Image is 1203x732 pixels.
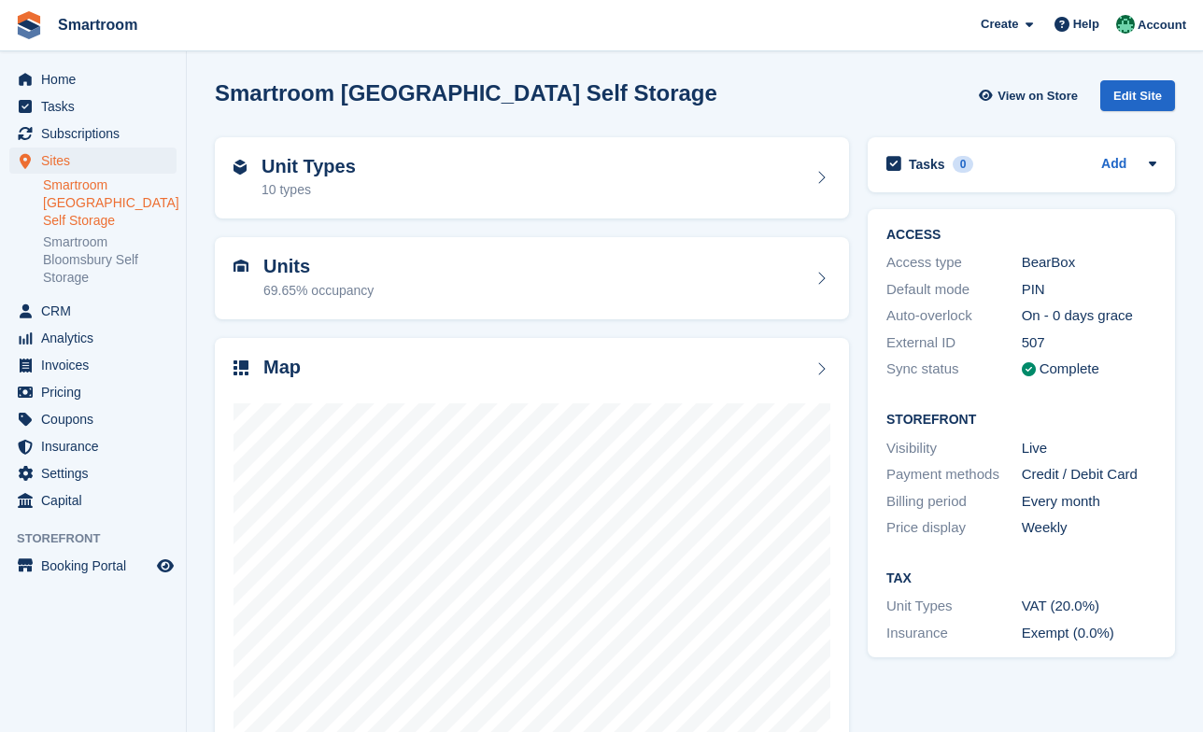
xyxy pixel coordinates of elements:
span: Pricing [41,379,153,405]
span: View on Store [998,87,1078,106]
img: stora-icon-8386f47178a22dfd0bd8f6a31ec36ba5ce8667c1dd55bd0f319d3a0aa187defe.svg [15,11,43,39]
div: PIN [1022,279,1157,301]
a: menu [9,379,177,405]
a: menu [9,325,177,351]
span: Subscriptions [41,120,153,147]
div: Price display [886,517,1022,539]
div: Credit / Debit Card [1022,464,1157,486]
img: map-icn-33ee37083ee616e46c38cad1a60f524a97daa1e2b2c8c0bc3eb3415660979fc1.svg [234,360,248,375]
span: Settings [41,460,153,486]
h2: Tax [886,571,1156,586]
a: menu [9,460,177,486]
div: Live [1022,438,1157,459]
span: Help [1073,15,1099,34]
a: Edit Site [1100,80,1175,119]
a: Units 69.65% occupancy [215,237,849,319]
div: Auto-overlock [886,305,1022,327]
div: External ID [886,332,1022,354]
a: Smartroom [GEOGRAPHIC_DATA] Self Storage [43,176,177,230]
a: menu [9,120,177,147]
a: Add [1101,154,1126,176]
div: 507 [1022,332,1157,354]
div: Unit Types [886,596,1022,617]
div: VAT (20.0%) [1022,596,1157,617]
a: menu [9,66,177,92]
div: Complete [1040,359,1099,380]
span: Home [41,66,153,92]
span: Sites [41,148,153,174]
a: Smartroom Bloomsbury Self Storage [43,233,177,287]
span: Storefront [17,529,186,548]
a: menu [9,487,177,514]
h2: Map [263,357,301,378]
div: Edit Site [1100,80,1175,111]
a: Smartroom [50,9,145,40]
a: menu [9,406,177,432]
div: 69.65% occupancy [263,281,374,301]
a: menu [9,553,177,579]
div: BearBox [1022,252,1157,274]
span: Create [981,15,1018,34]
span: Capital [41,487,153,514]
div: Billing period [886,491,1022,513]
span: Booking Portal [41,553,153,579]
div: Insurance [886,623,1022,644]
a: View on Store [976,80,1085,111]
h2: Tasks [909,156,945,173]
span: Invoices [41,352,153,378]
div: 0 [953,156,974,173]
a: menu [9,433,177,459]
span: Tasks [41,93,153,120]
a: menu [9,148,177,174]
div: Weekly [1022,517,1157,539]
h2: ACCESS [886,228,1156,243]
a: menu [9,93,177,120]
h2: Units [263,256,374,277]
div: Visibility [886,438,1022,459]
div: Sync status [886,359,1022,380]
img: unit-type-icn-2b2737a686de81e16bb02015468b77c625bbabd49415b5ef34ead5e3b44a266d.svg [234,160,247,175]
div: Access type [886,252,1022,274]
span: Analytics [41,325,153,351]
h2: Smartroom [GEOGRAPHIC_DATA] Self Storage [215,80,717,106]
span: Coupons [41,406,153,432]
div: Payment methods [886,464,1022,486]
a: menu [9,298,177,324]
h2: Storefront [886,413,1156,428]
span: Insurance [41,433,153,459]
a: menu [9,352,177,378]
span: Account [1138,16,1186,35]
a: Unit Types 10 types [215,137,849,219]
h2: Unit Types [262,156,356,177]
div: 10 types [262,180,356,200]
img: Jacob Gabriel [1116,15,1135,34]
div: Default mode [886,279,1022,301]
div: On - 0 days grace [1022,305,1157,327]
span: CRM [41,298,153,324]
a: Preview store [154,555,177,577]
div: Every month [1022,491,1157,513]
div: Exempt (0.0%) [1022,623,1157,644]
img: unit-icn-7be61d7bf1b0ce9d3e12c5938cc71ed9869f7b940bace4675aadf7bd6d80202e.svg [234,260,248,273]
